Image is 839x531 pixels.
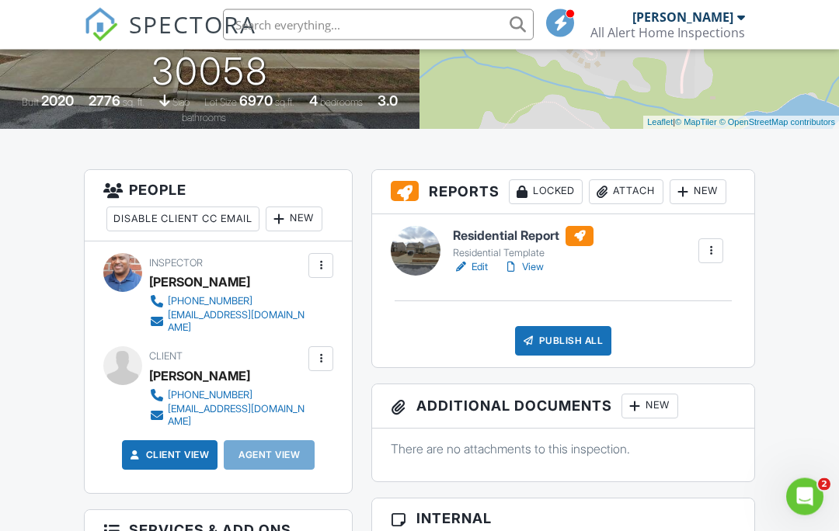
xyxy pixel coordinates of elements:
[621,394,678,419] div: New
[127,448,210,463] a: Client View
[643,116,839,130] div: |
[84,21,256,54] a: SPECTORA
[149,404,305,429] a: [EMAIL_ADDRESS][DOMAIN_NAME]
[515,327,612,356] div: Publish All
[172,97,190,109] span: slab
[670,180,726,205] div: New
[632,9,733,25] div: [PERSON_NAME]
[275,97,294,109] span: sq.ft.
[106,207,259,232] div: Disable Client CC Email
[149,351,183,363] span: Client
[89,93,120,109] div: 2776
[123,97,144,109] span: sq. ft.
[41,93,74,109] div: 2020
[129,8,256,40] span: SPECTORA
[453,227,594,261] a: Residential Report Residential Template
[675,118,717,127] a: © MapTiler
[590,25,745,40] div: All Alert Home Inspections
[239,93,273,109] div: 6970
[509,180,583,205] div: Locked
[168,310,305,335] div: [EMAIL_ADDRESS][DOMAIN_NAME]
[149,388,305,404] a: [PHONE_NUMBER]
[84,8,118,42] img: The Best Home Inspection Software - Spectora
[453,227,594,247] h6: Residential Report
[204,97,237,109] span: Lot Size
[182,113,226,124] span: bathrooms
[22,97,39,109] span: Built
[647,118,673,127] a: Leaflet
[168,390,252,402] div: [PHONE_NUMBER]
[309,93,318,109] div: 4
[149,294,305,310] a: [PHONE_NUMBER]
[453,260,488,276] a: Edit
[266,207,322,232] div: New
[149,271,250,294] div: [PERSON_NAME]
[453,248,594,260] div: Residential Template
[378,93,398,109] div: 3.0
[391,441,736,458] p: There are no attachments to this inspection.
[149,258,203,269] span: Inspector
[168,404,305,429] div: [EMAIL_ADDRESS][DOMAIN_NAME]
[168,296,252,308] div: [PHONE_NUMBER]
[786,478,823,515] iframe: Intercom live chat
[503,260,544,276] a: View
[149,310,305,335] a: [EMAIL_ADDRESS][DOMAIN_NAME]
[149,365,250,388] div: [PERSON_NAME]
[589,180,663,205] div: Attach
[372,171,754,215] h3: Reports
[719,118,835,127] a: © OpenStreetMap contributors
[85,171,352,242] h3: People
[818,478,830,491] span: 2
[372,385,754,429] h3: Additional Documents
[223,9,534,40] input: Search everything...
[320,97,363,109] span: bedrooms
